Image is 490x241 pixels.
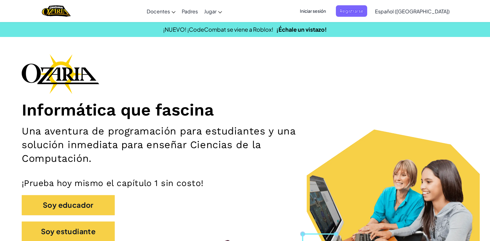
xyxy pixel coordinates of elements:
p: ¡Prueba hoy mismo el capítulo 1 sin costo! [22,178,468,189]
h2: Una aventura de programación para estudiantes y una solución inmediata para enseñar Ciencias de l... [22,125,321,166]
h1: Informática que fascina [22,100,468,120]
img: Home [42,5,71,17]
a: Ozaria by CodeCombat logo [42,5,71,17]
span: Español ([GEOGRAPHIC_DATA]) [375,8,450,15]
a: ¡Échale un vistazo! [276,26,327,33]
a: Docentes [144,3,179,20]
button: Soy educador [22,195,115,215]
a: Español ([GEOGRAPHIC_DATA]) [372,3,453,20]
span: ¡NUEVO! ¡CodeCombat se viene a Roblox! [163,26,273,33]
span: Jugar [204,8,216,15]
img: Ozaria branding logo [22,54,99,94]
a: Padres [179,3,201,20]
a: Jugar [201,3,225,20]
button: Iniciar sesión [296,5,330,17]
button: Registrarse [336,5,367,17]
span: Docentes [147,8,170,15]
